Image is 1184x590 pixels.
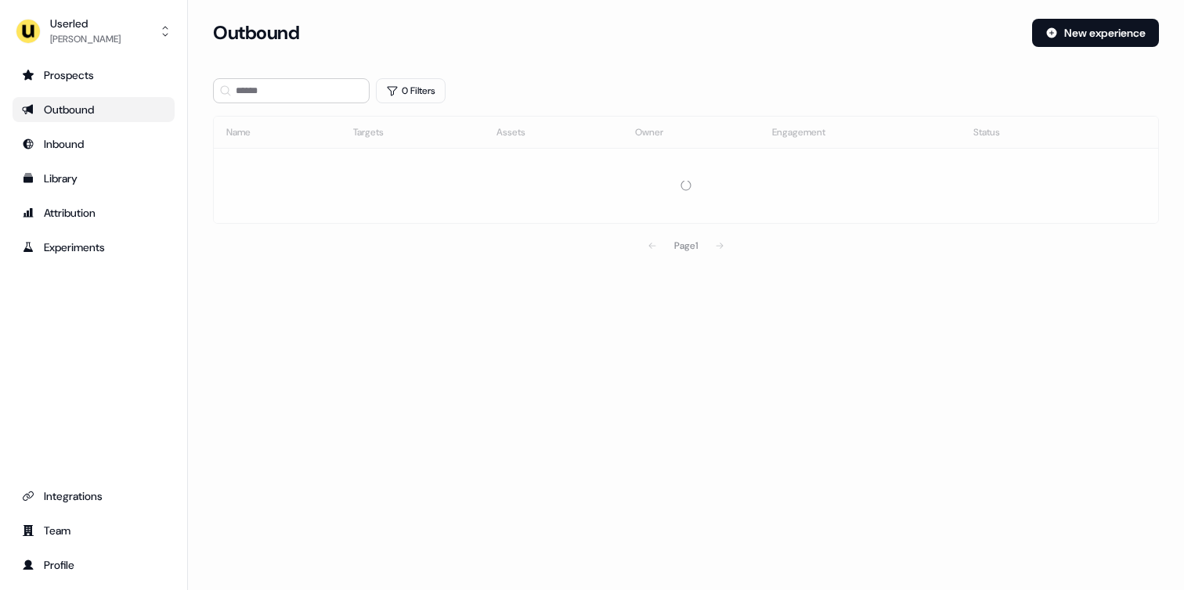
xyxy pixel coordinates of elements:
a: Go to experiments [13,235,175,260]
div: Attribution [22,205,165,221]
div: Team [22,523,165,538]
a: Go to team [13,518,175,543]
a: Go to profile [13,552,175,577]
div: Profile [22,557,165,573]
a: Go to integrations [13,484,175,509]
div: Integrations [22,488,165,504]
button: Userled[PERSON_NAME] [13,13,175,50]
h3: Outbound [213,21,299,45]
div: Library [22,171,165,186]
a: Go to prospects [13,63,175,88]
div: [PERSON_NAME] [50,31,121,47]
a: Go to Inbound [13,131,175,156]
a: Go to outbound experience [13,97,175,122]
div: Prospects [22,67,165,83]
div: Experiments [22,239,165,255]
div: Outbound [22,102,165,117]
button: 0 Filters [376,78,446,103]
div: Userled [50,16,121,31]
a: Go to templates [13,166,175,191]
button: New experience [1032,19,1159,47]
a: Go to attribution [13,200,175,225]
div: Inbound [22,136,165,152]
